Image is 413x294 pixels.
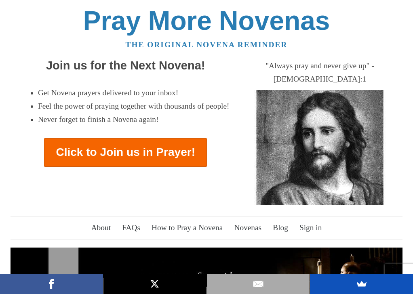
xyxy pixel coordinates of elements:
img: Email [252,278,264,290]
h2: Join us for the Next Novena! [18,59,233,72]
div: "Always pray and never give up" - [DEMOGRAPHIC_DATA]:1 [245,59,395,86]
a: How to Pray a Novena [147,217,228,239]
a: Novenas [230,217,266,239]
img: Facebook [45,278,57,290]
a: X [103,274,206,294]
img: SumoMe [356,278,368,290]
a: Click to Join us in Prayer! [44,138,207,167]
img: X [149,278,161,290]
a: Email [207,274,310,294]
a: FAQs [118,217,145,239]
a: Pray More Novenas [83,6,330,36]
img: Jesus [245,90,395,205]
li: Feel the power of praying together with thousands of people! [38,100,230,113]
li: Get Novena prayers delivered to your inbox! [38,86,230,100]
a: SumoMe [310,274,413,294]
a: The original novena reminder [126,40,288,49]
a: Blog [268,217,293,239]
a: About [86,217,116,239]
li: Never forget to finish a Novena again! [38,113,230,126]
a: Sign in [295,217,327,239]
